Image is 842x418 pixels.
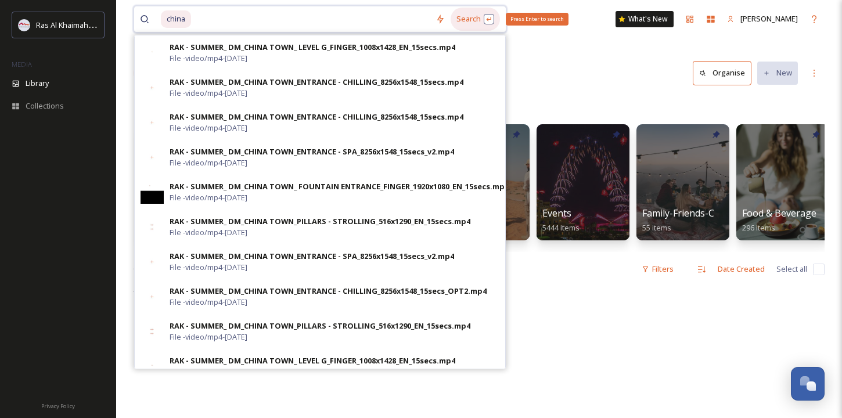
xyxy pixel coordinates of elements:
a: What's New [616,11,674,27]
button: New [757,62,798,84]
span: [PERSON_NAME] [740,13,798,24]
div: RAK - SUMMER_ DM_CHINA TOWN_ LEVEL G_FINGER_1008x1428_EN_15secs.mp4 [170,355,455,366]
img: 314258b6-4d61-456b-8ae4-20239bbccde6.jpg [141,111,164,134]
div: RAK - SUMMER_ DM_CHINA TOWN_ LEVEL G_FINGER_1008x1428_EN_15secs.mp4 [170,42,455,53]
div: RAK - SUMMER_ DM_CHINA TOWN_ENTRANCE - CHILLING_8256x1548_15secs_OPT2.mp4 [170,286,487,297]
img: 6f46dd1a-daec-4791-a35d-08e9fb8b3302.jpg [141,285,164,308]
span: File - video/mp4 - [DATE] [170,88,247,99]
span: File - video/mp4 - [DATE] [170,122,247,134]
button: Organise [693,61,751,85]
img: Logo_RAKTDA_RGB-01.png [19,19,30,31]
span: 296 items [742,222,775,233]
span: File - video/mp4 - [DATE] [170,331,247,343]
span: Family-Friends-Couple-Solo [642,207,762,219]
a: Organise [693,61,757,85]
span: File - video/mp4 - [DATE] [170,157,247,168]
span: Collections [26,100,64,111]
img: 3a72eef8-ae0d-4242-857b-c52936756332.jpg [141,41,164,64]
span: 0 file s [134,264,153,275]
span: 55 items [642,222,671,233]
div: RAK - SUMMER_ DM_CHINA TOWN_ENTRANCE - CHILLING_8256x1548_15secs.mp4 [170,111,463,122]
span: File - video/mp4 - [DATE] [170,227,247,238]
a: Food & Beverage296 items [742,208,816,233]
img: c8418250-63fb-4b44-916c-3b9d9aa088d6.jpg [141,76,164,99]
span: Events [542,207,571,219]
span: 5444 items [542,222,580,233]
img: 1f050fe9-1118-4d1d-8e9e-c53f7915c7c9.jpg [141,181,164,204]
img: ce1c030b-a399-412a-af0d-d8b96a09a48b.jpg [141,355,164,378]
span: File - video/mp4 - [DATE] [170,262,247,273]
img: feef716e-a7b7-426a-afc5-d3d1f5322857.jpg [141,250,164,273]
div: RAK - SUMMER_ DM_CHINA TOWN_PILLARS - STROLLING_516x1290_EN_15secs.mp4 [170,320,470,331]
a: Family-Friends-Couple-Solo55 items [642,208,762,233]
div: RAK - SUMMER_ DM_CHINA TOWN_ FOUNTAIN ENTRANCE_FINGER_1920x1080_EN_15secs.mp4 [170,181,509,192]
span: File - video/mp4 - [DATE] [170,366,247,377]
div: RAK - SUMMER_ DM_CHINA TOWN_ENTRANCE - SPA_8256x1548_15secs_v2.mp4 [170,146,454,157]
div: Press Enter to search [506,13,568,26]
button: Open Chat [791,367,825,401]
span: File - video/mp4 - [DATE] [170,297,247,308]
span: Ras Al Khaimah Tourism Development Authority [36,19,200,30]
span: File - video/mp4 - [DATE] [170,192,247,203]
a: Privacy Policy [41,398,75,412]
span: Privacy Policy [41,402,75,410]
div: RAK - SUMMER_ DM_CHINA TOWN_PILLARS - STROLLING_516x1290_EN_15secs.mp4 [170,216,470,227]
div: Date Created [712,258,771,280]
div: RAK - SUMMER_ DM_CHINA TOWN_ENTRANCE - CHILLING_8256x1548_15secs.mp4 [170,77,463,88]
span: There is nothing here. [134,288,211,298]
a: Events5444 items [542,208,580,233]
span: china [161,10,191,27]
div: Search [451,8,500,30]
span: Select all [776,264,807,275]
span: MEDIA [12,60,32,69]
img: e01ea3d9-c39d-497b-9fb7-025c54f24f98.jpg [141,146,164,169]
span: Food & Beverage [742,207,816,219]
img: 4d8c4e68-1010-42e0-a55f-183d0c508e85.jpg [141,215,164,239]
div: RAK - SUMMER_ DM_CHINA TOWN_ENTRANCE - SPA_8256x1548_15secs_v2.mp4 [170,251,454,262]
div: Filters [636,258,679,280]
img: 0f900cf5-6f60-400a-a2a0-428b520fed4d.jpg [141,320,164,343]
a: [PERSON_NAME] [721,8,804,30]
span: File - video/mp4 - [DATE] [170,53,247,64]
span: Library [26,78,49,89]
